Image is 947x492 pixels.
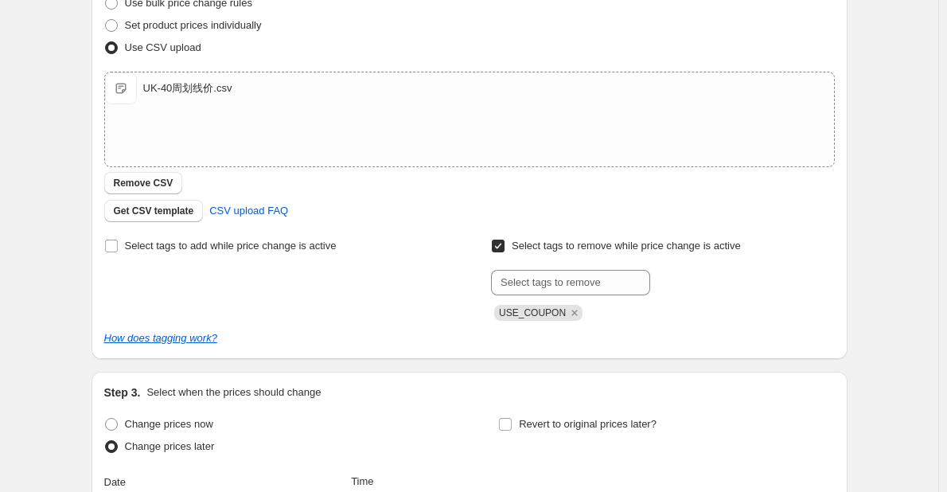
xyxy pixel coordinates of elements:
[209,203,288,219] span: CSV upload FAQ
[104,385,141,400] h2: Step 3.
[499,307,566,318] span: USE_COUPON
[143,80,232,96] div: UK-40周划线价.csv
[125,440,215,452] span: Change prices later
[114,205,194,217] span: Get CSV template
[125,240,337,252] span: Select tags to add while price change is active
[104,476,126,488] span: Date
[114,177,173,189] span: Remove CSV
[200,198,298,224] a: CSV upload FAQ
[146,385,321,400] p: Select when the prices should change
[125,19,262,31] span: Set product prices individually
[512,240,741,252] span: Select tags to remove while price change is active
[104,332,217,344] a: How does tagging work?
[351,475,373,487] span: Time
[104,172,183,194] button: Remove CSV
[491,270,650,295] input: Select tags to remove
[125,418,213,430] span: Change prices now
[519,418,657,430] span: Revert to original prices later?
[567,306,582,320] button: Remove USE_COUPON
[104,200,204,222] button: Get CSV template
[125,41,201,53] span: Use CSV upload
